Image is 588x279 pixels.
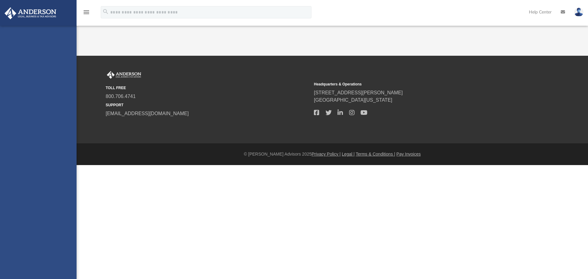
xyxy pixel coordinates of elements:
a: Legal | [342,152,355,156]
a: menu [83,12,90,16]
i: menu [83,9,90,16]
img: User Pic [574,8,583,17]
a: [GEOGRAPHIC_DATA][US_STATE] [314,97,392,103]
a: Pay Invoices [396,152,420,156]
a: 800.706.4741 [106,94,136,99]
div: © [PERSON_NAME] Advisors 2025 [77,151,588,157]
small: Headquarters & Operations [314,81,518,87]
a: [STREET_ADDRESS][PERSON_NAME] [314,90,403,95]
img: Anderson Advisors Platinum Portal [106,71,142,79]
a: [EMAIL_ADDRESS][DOMAIN_NAME] [106,111,189,116]
small: TOLL FREE [106,85,310,91]
img: Anderson Advisors Platinum Portal [3,7,58,19]
a: Terms & Conditions | [356,152,395,156]
i: search [102,8,109,15]
a: Privacy Policy | [312,152,341,156]
small: SUPPORT [106,102,310,108]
